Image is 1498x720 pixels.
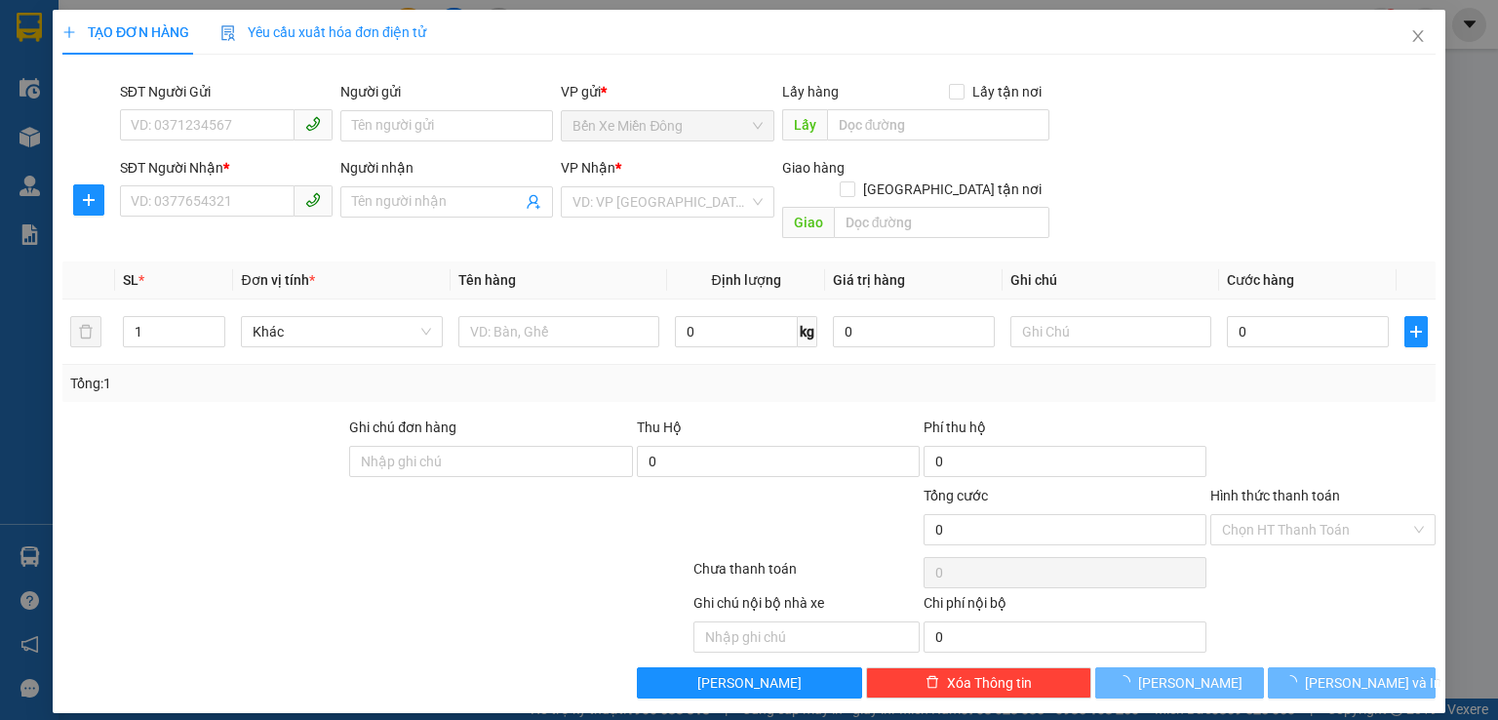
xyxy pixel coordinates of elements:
span: Yêu cầu xuất hóa đơn điện tử [220,24,426,40]
span: Xóa Thông tin [947,672,1032,694]
span: TẠO ĐƠN HÀNG [62,24,189,40]
img: icon [220,25,236,41]
span: Định lượng [711,272,780,288]
span: phone [305,192,321,208]
span: phone [305,116,321,132]
span: [GEOGRAPHIC_DATA] tận nơi [855,179,1049,200]
div: Người nhận [340,157,553,179]
span: user-add [526,194,541,210]
th: Ghi chú [1003,261,1219,300]
span: Giao hàng [781,160,844,176]
span: Khác [253,317,430,346]
label: Ghi chú đơn hàng [349,420,456,435]
input: Ghi chú đơn hàng [349,446,632,477]
span: Đơn vị tính [241,272,314,288]
span: Lấy [781,109,826,140]
span: delete [926,675,939,691]
div: Phí thu hộ [924,417,1206,446]
button: plus [1404,316,1428,347]
span: Lấy hàng [781,84,838,100]
span: plus [1405,324,1427,340]
input: 0 [833,316,995,347]
input: Dọc đường [826,109,1049,140]
span: plus [74,192,103,208]
div: Tổng: 1 [70,373,579,394]
span: Cước hàng [1227,272,1294,288]
span: Thu Hộ [636,420,681,435]
button: [PERSON_NAME] [636,667,861,699]
span: plus [62,25,76,39]
span: SL [123,272,138,288]
div: Người gửi [340,81,553,102]
button: plus [73,184,104,216]
span: [PERSON_NAME] và In [1305,672,1441,694]
span: loading [1117,675,1138,689]
div: Chưa thanh toán [691,558,921,592]
span: Tên hàng [458,272,516,288]
button: [PERSON_NAME] [1095,667,1264,699]
div: SĐT Người Gửi [120,81,333,102]
span: Bến Xe Miền Đông [572,111,762,140]
span: Lấy tận nơi [965,81,1049,102]
div: VP gửi [561,81,773,102]
button: [PERSON_NAME] và In [1268,667,1437,699]
span: kg [798,316,817,347]
span: Tổng cước [924,488,988,503]
div: Chi phí nội bộ [924,592,1206,621]
label: Hình thức thanh toán [1210,488,1340,503]
div: Ghi chú nội bộ nhà xe [693,592,919,621]
button: Close [1391,10,1445,64]
input: VD: Bàn, Ghế [458,316,659,347]
input: Ghi Chú [1010,316,1211,347]
input: Dọc đường [833,207,1049,238]
span: Giao [781,207,833,238]
input: Nhập ghi chú [693,621,919,653]
span: VP Nhận [561,160,615,176]
span: [PERSON_NAME] [697,672,802,694]
span: close [1410,28,1426,44]
button: deleteXóa Thông tin [866,667,1091,699]
div: SĐT Người Nhận [120,157,333,179]
span: [PERSON_NAME] [1138,672,1242,694]
span: Giá trị hàng [833,272,905,288]
button: delete [70,316,101,347]
span: loading [1283,675,1305,689]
